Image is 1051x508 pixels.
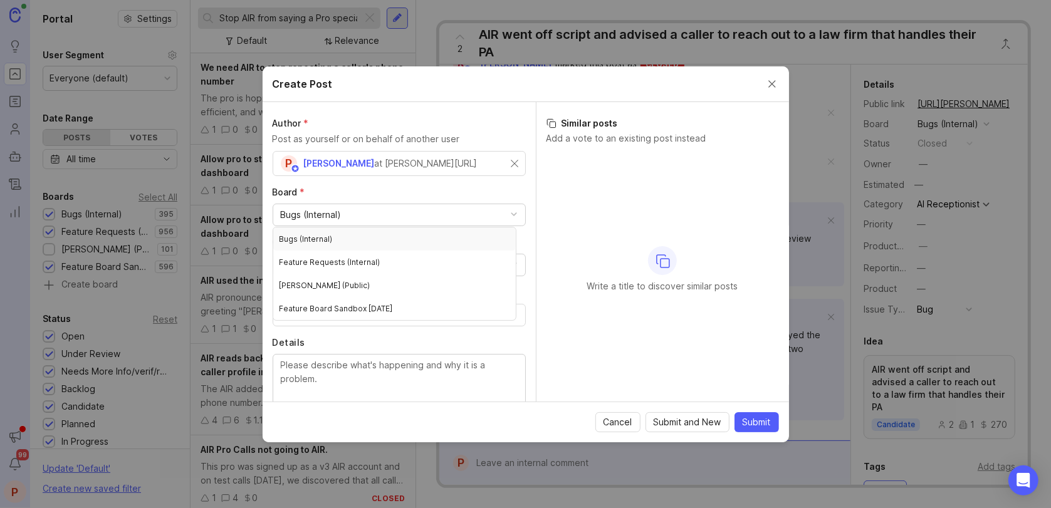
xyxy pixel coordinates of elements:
h2: Create Post [273,76,333,91]
div: Bugs (Internal) [273,227,516,251]
span: Submit and New [654,416,721,428]
button: Cancel [595,412,641,432]
div: Bugs (Internal) [281,208,342,222]
div: P [281,155,297,172]
button: Submit [735,412,779,432]
button: Close create post modal [765,77,779,91]
p: Post as yourself or on behalf of another user [273,132,526,146]
h3: Similar posts [546,117,779,130]
div: Feature Requests (Internal) [273,251,516,274]
div: [PERSON_NAME] (Public) [273,274,516,297]
p: Write a title to discover similar posts [587,280,738,293]
p: Add a vote to an existing post instead [546,132,779,145]
img: member badge [290,163,300,173]
span: Board (required) [273,187,305,197]
div: Feature Board Sandbox [DATE] [273,297,516,320]
span: Author (required) [273,118,309,128]
span: Submit [743,416,771,428]
label: Details [273,336,526,349]
div: Open Intercom Messenger [1008,465,1038,495]
span: Cancel [604,416,632,428]
span: [PERSON_NAME] [303,158,375,168]
button: Submit and New [646,412,729,432]
div: at [PERSON_NAME][URL] [375,157,478,170]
